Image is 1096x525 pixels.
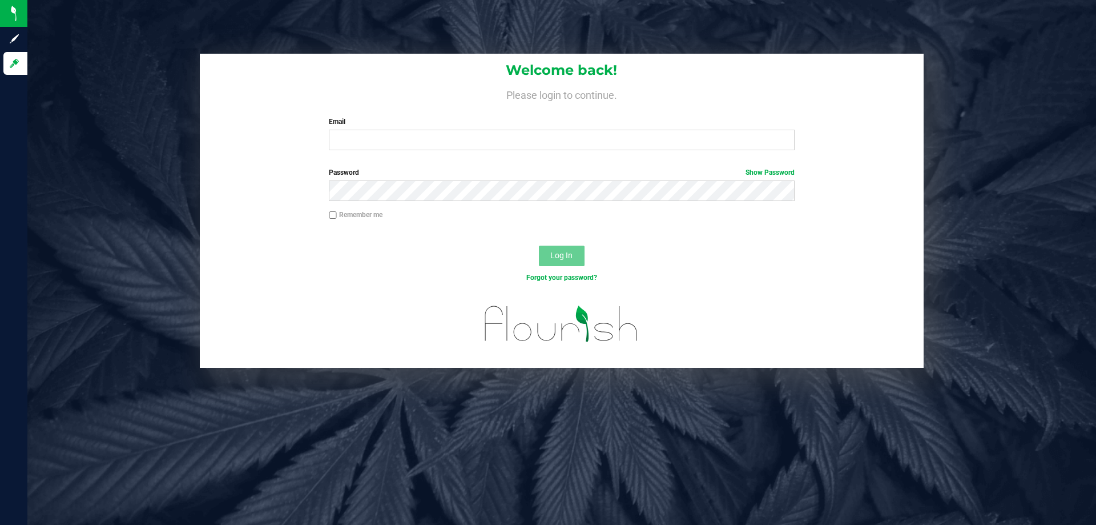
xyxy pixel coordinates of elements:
[539,246,585,266] button: Log In
[471,295,652,353] img: flourish_logo.svg
[550,251,573,260] span: Log In
[9,33,20,45] inline-svg: Sign up
[746,169,795,177] a: Show Password
[329,210,382,220] label: Remember me
[329,211,337,219] input: Remember me
[329,169,359,177] span: Password
[200,87,924,101] h4: Please login to continue.
[526,274,597,282] a: Forgot your password?
[200,63,924,78] h1: Welcome back!
[329,117,794,127] label: Email
[9,58,20,69] inline-svg: Log in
